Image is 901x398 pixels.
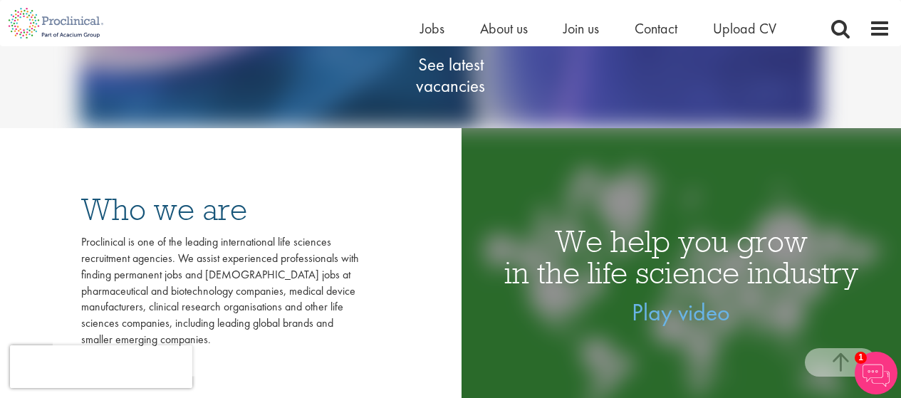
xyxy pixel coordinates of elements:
a: Play video [632,297,730,328]
span: See latest vacancies [380,54,522,97]
span: 1 [855,352,867,364]
a: Upload CV [713,19,776,38]
img: Chatbot [855,352,897,394]
div: Proclinical is one of the leading international life sciences recruitment agencies. We assist exp... [81,234,359,348]
a: About us [480,19,528,38]
a: Contact [635,19,677,38]
a: Jobs [420,19,444,38]
a: Join us [563,19,599,38]
h3: Who we are [81,194,359,225]
iframe: reCAPTCHA [10,345,192,388]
